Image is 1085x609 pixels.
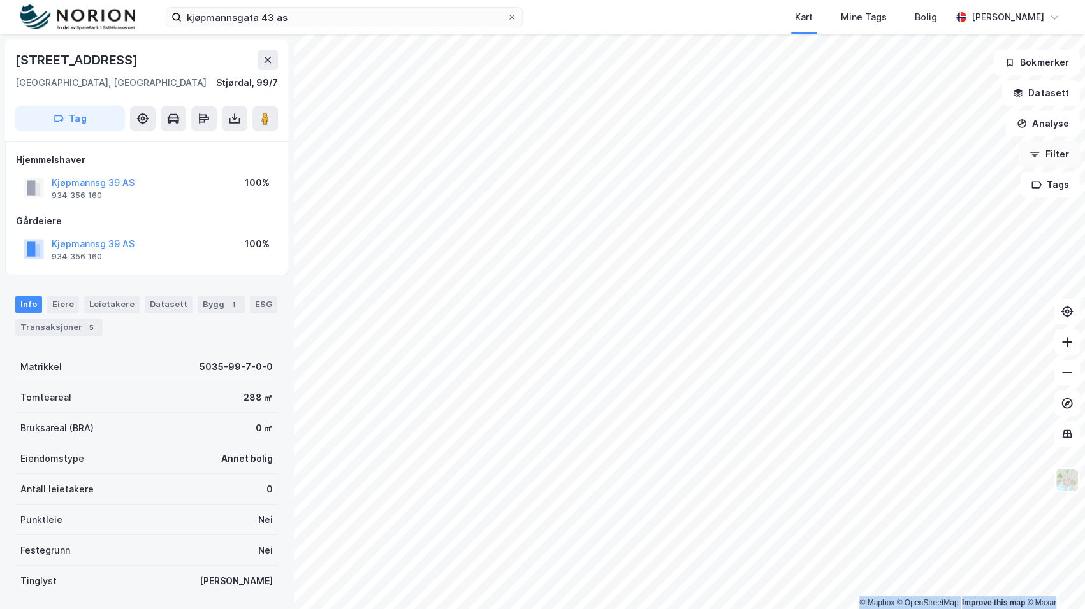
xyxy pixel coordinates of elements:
[244,390,273,405] div: 288 ㎡
[216,75,278,90] div: Stjørdal, 99/7
[16,213,277,229] div: Gårdeiere
[200,359,273,375] div: 5035-99-7-0-0
[200,573,273,589] div: [PERSON_NAME]
[15,106,125,131] button: Tag
[258,543,273,558] div: Nei
[15,75,207,90] div: [GEOGRAPHIC_DATA], [GEOGRAPHIC_DATA]
[182,8,507,27] input: Søk på adresse, matrikkel, gårdeiere, leietakere eller personer
[47,296,79,313] div: Eiere
[20,482,94,497] div: Antall leietakere
[266,482,273,497] div: 0
[15,319,103,336] div: Transaksjoner
[897,598,959,607] a: OpenStreetMap
[994,50,1080,75] button: Bokmerker
[52,190,102,201] div: 934 356 160
[52,252,102,262] div: 934 356 160
[20,359,62,375] div: Matrikkel
[1021,548,1085,609] iframe: Chat Widget
[20,390,71,405] div: Tomteareal
[20,573,57,589] div: Tinglyst
[20,543,70,558] div: Festegrunn
[20,420,94,436] div: Bruksareal (BRA)
[221,451,273,466] div: Annet bolig
[972,10,1044,25] div: [PERSON_NAME]
[20,451,84,466] div: Eiendomstype
[250,296,277,313] div: ESG
[20,4,135,31] img: norion-logo.80e7a08dc31c2e691866.png
[795,10,813,25] div: Kart
[15,296,42,313] div: Info
[256,420,273,436] div: 0 ㎡
[1019,141,1080,167] button: Filter
[1021,548,1085,609] div: Kontrollprogram for chat
[145,296,193,313] div: Datasett
[859,598,894,607] a: Mapbox
[84,296,140,313] div: Leietakere
[1021,172,1080,197] button: Tags
[198,296,245,313] div: Bygg
[245,175,270,190] div: 100%
[85,321,98,334] div: 5
[258,512,273,527] div: Nei
[15,50,140,70] div: [STREET_ADDRESS]
[962,598,1025,607] a: Improve this map
[1006,111,1080,136] button: Analyse
[841,10,887,25] div: Mine Tags
[227,298,240,311] div: 1
[20,512,62,527] div: Punktleie
[16,152,277,168] div: Hjemmelshaver
[1055,468,1079,492] img: Z
[1002,80,1080,106] button: Datasett
[915,10,937,25] div: Bolig
[245,236,270,252] div: 100%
